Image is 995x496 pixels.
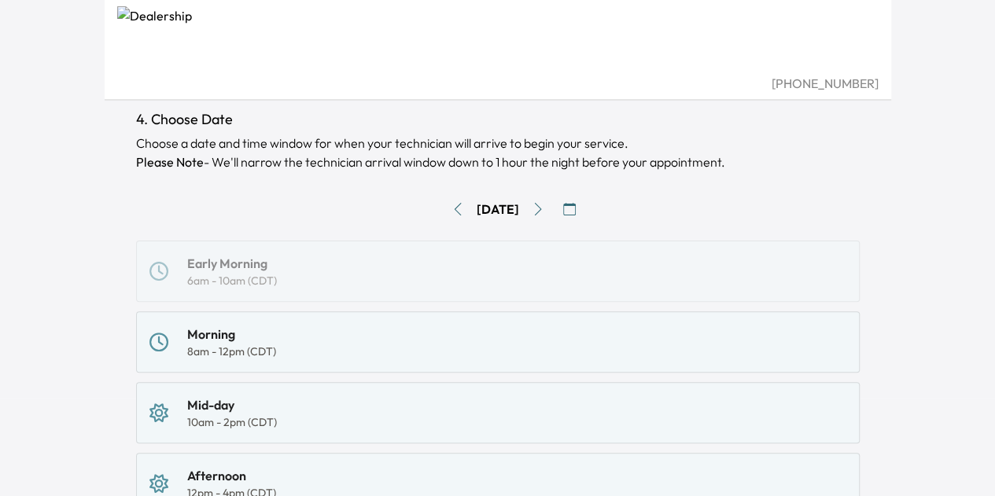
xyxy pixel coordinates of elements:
[136,134,860,171] div: Choose a date and time window for when your technician will arrive to begin your service.
[117,6,879,74] img: Dealership
[445,197,470,222] button: Go to previous day
[136,152,860,171] p: - We'll narrow the technician arrival window down to 1 hour the night before your appointment.
[187,414,277,430] div: 10am - 2pm (CDT)
[525,197,551,222] button: Go to next day
[477,200,519,219] div: [DATE]
[187,344,276,359] div: 8am - 12pm (CDT)
[187,466,276,485] div: Afternoon
[187,395,277,414] div: Mid-day
[136,154,204,170] b: Please Note
[136,108,860,130] h1: 4. Choose Date
[187,325,276,344] div: Morning
[117,74,879,93] div: [PHONE_NUMBER]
